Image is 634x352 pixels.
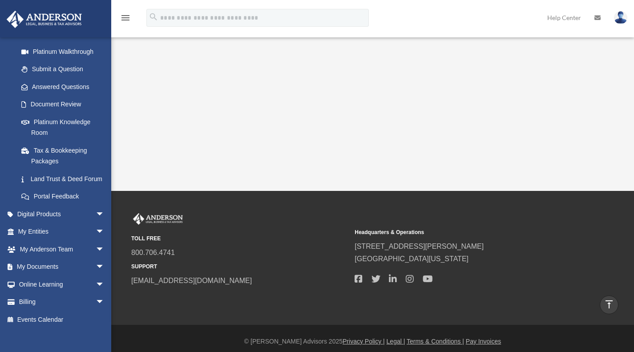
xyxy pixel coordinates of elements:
[466,338,501,345] a: Pay Invoices
[614,11,627,24] img: User Pic
[96,223,113,241] span: arrow_drop_down
[96,293,113,312] span: arrow_drop_down
[343,338,385,345] a: Privacy Policy |
[6,293,118,311] a: Billingarrow_drop_down
[96,205,113,223] span: arrow_drop_down
[6,275,118,293] a: Online Learningarrow_drop_down
[6,258,118,276] a: My Documentsarrow_drop_down
[600,295,618,314] a: vertical_align_top
[12,188,118,206] a: Portal Feedback
[120,12,131,23] i: menu
[96,240,113,259] span: arrow_drop_down
[120,16,131,23] a: menu
[407,338,464,345] a: Terms & Conditions |
[355,228,572,237] small: Headquarters & Operations
[131,262,348,271] small: SUPPORT
[355,255,468,263] a: [GEOGRAPHIC_DATA][US_STATE]
[12,113,118,142] a: Platinum Knowledge Room
[12,43,113,61] a: Platinum Walkthrough
[149,12,158,22] i: search
[12,142,118,170] a: Tax & Bookkeeping Packages
[6,240,118,258] a: My Anderson Teamarrow_drop_down
[12,170,118,188] a: Land Trust & Deed Forum
[96,275,113,294] span: arrow_drop_down
[131,213,185,225] img: Anderson Advisors Platinum Portal
[131,234,348,243] small: TOLL FREE
[131,249,175,256] a: 800.706.4741
[131,277,252,284] a: [EMAIL_ADDRESS][DOMAIN_NAME]
[12,61,118,78] a: Submit a Question
[387,338,405,345] a: Legal |
[96,258,113,276] span: arrow_drop_down
[4,11,85,28] img: Anderson Advisors Platinum Portal
[111,336,634,347] div: © [PERSON_NAME] Advisors 2025
[6,311,118,328] a: Events Calendar
[355,243,484,250] a: [STREET_ADDRESS][PERSON_NAME]
[6,223,118,241] a: My Entitiesarrow_drop_down
[604,299,614,310] i: vertical_align_top
[6,205,118,223] a: Digital Productsarrow_drop_down
[12,96,118,113] a: Document Review
[12,78,118,96] a: Answered Questions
